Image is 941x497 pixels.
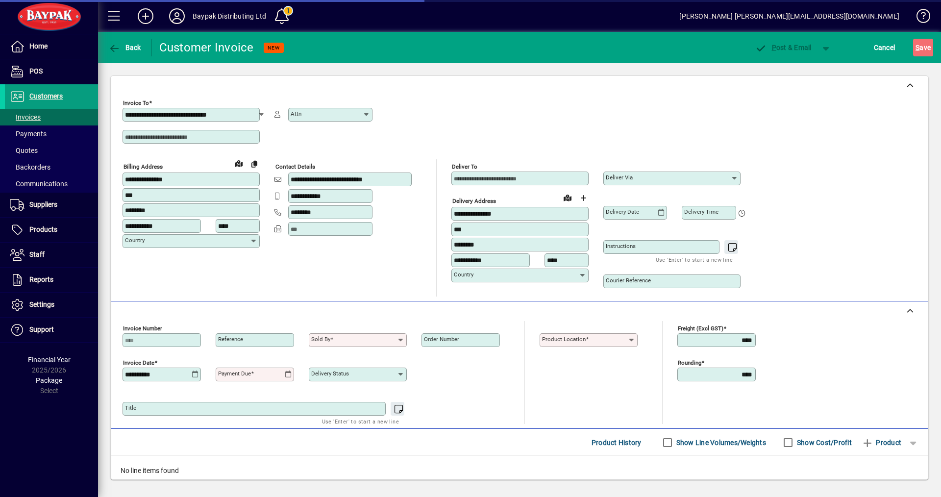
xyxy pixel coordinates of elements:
[5,268,98,292] a: Reports
[857,434,906,451] button: Product
[311,370,349,377] mat-label: Delivery status
[592,435,642,450] span: Product History
[311,336,330,343] mat-label: Sold by
[916,40,931,55] span: ave
[218,370,251,377] mat-label: Payment due
[606,243,636,249] mat-label: Instructions
[424,336,459,343] mat-label: Order number
[36,376,62,384] span: Package
[750,39,817,56] button: Post & Email
[606,174,633,181] mat-label: Deliver via
[10,130,47,138] span: Payments
[913,39,933,56] button: Save
[218,336,243,343] mat-label: Reference
[29,92,63,100] span: Customers
[5,318,98,342] a: Support
[123,99,149,106] mat-label: Invoice To
[575,190,591,206] button: Choose address
[29,42,48,50] span: Home
[98,39,152,56] app-page-header-button: Back
[291,110,301,117] mat-label: Attn
[123,359,154,366] mat-label: Invoice date
[916,44,919,51] span: S
[5,142,98,159] a: Quotes
[606,277,651,284] mat-label: Courier Reference
[772,44,776,51] span: P
[111,456,928,486] div: No line items found
[5,125,98,142] a: Payments
[108,44,141,51] span: Back
[679,8,899,24] div: [PERSON_NAME] [PERSON_NAME][EMAIL_ADDRESS][DOMAIN_NAME]
[560,190,575,205] a: View on map
[10,163,50,171] span: Backorders
[29,67,43,75] span: POS
[161,7,193,25] button: Profile
[5,59,98,84] a: POS
[268,45,280,51] span: NEW
[5,109,98,125] a: Invoices
[874,40,895,55] span: Cancel
[29,300,54,308] span: Settings
[674,438,766,447] label: Show Line Volumes/Weights
[10,113,41,121] span: Invoices
[193,8,266,24] div: Baypak Distributing Ltd
[5,175,98,192] a: Communications
[231,155,247,171] a: View on map
[656,254,733,265] mat-hint: Use 'Enter' to start a new line
[106,39,144,56] button: Back
[755,44,812,51] span: ost & Email
[10,180,68,188] span: Communications
[5,34,98,59] a: Home
[125,404,136,411] mat-label: Title
[10,147,38,154] span: Quotes
[247,156,262,172] button: Copy to Delivery address
[5,193,98,217] a: Suppliers
[130,7,161,25] button: Add
[29,275,53,283] span: Reports
[29,200,57,208] span: Suppliers
[871,39,898,56] button: Cancel
[606,208,639,215] mat-label: Delivery date
[678,325,723,332] mat-label: Freight (excl GST)
[5,243,98,267] a: Staff
[125,237,145,244] mat-label: Country
[909,2,929,34] a: Knowledge Base
[5,159,98,175] a: Backorders
[862,435,901,450] span: Product
[588,434,645,451] button: Product History
[795,438,852,447] label: Show Cost/Profit
[684,208,718,215] mat-label: Delivery time
[452,163,477,170] mat-label: Deliver To
[29,225,57,233] span: Products
[454,271,473,278] mat-label: Country
[322,416,399,427] mat-hint: Use 'Enter' to start a new line
[159,40,254,55] div: Customer Invoice
[28,356,71,364] span: Financial Year
[678,359,701,366] mat-label: Rounding
[123,325,162,332] mat-label: Invoice number
[5,218,98,242] a: Products
[5,293,98,317] a: Settings
[29,325,54,333] span: Support
[542,336,586,343] mat-label: Product location
[29,250,45,258] span: Staff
